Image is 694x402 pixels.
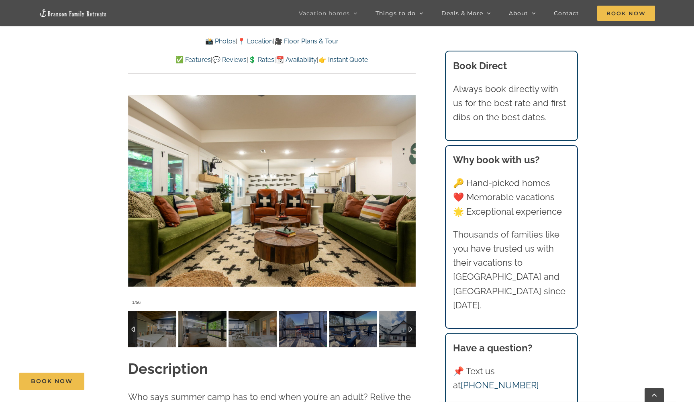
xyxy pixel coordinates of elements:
img: Camp-Stillwater-vacation-home-rental-Table-Rock-Lake-1149-scaled.jpg-nggid03780-ngg0dyn-120x90-00... [379,311,427,347]
img: Camp-Stillwater-at-Table-Rock-Lake-Branson-Family-Retreats-vacation-home-1112-scaled.jpg-nggid041... [128,311,176,347]
a: 💬 Reviews [212,56,247,64]
span: About [509,10,528,16]
p: 🔑 Hand-picked homes ❤️ Memorable vacations 🌟 Exceptional experience [453,176,570,219]
h3: Why book with us? [453,153,570,167]
img: Camp-Stillwater-1115-scaled.jpg-nggid03728-ngg0dyn-120x90-00f0w010c011r110f110r010t010.jpg [279,311,327,347]
a: ✅ Features [176,56,211,64]
a: Book Now [19,373,84,390]
span: Deals & More [441,10,483,16]
p: | | | | [128,55,416,65]
span: Book Now [31,378,73,385]
span: Contact [554,10,579,16]
a: 📍 Location [237,37,273,45]
p: Always book directly with us for the best rate and first dibs on the best dates. [453,82,570,125]
a: 💲 Rates [248,56,274,64]
img: Camp-Stillwater-at-Table-Rock-Lake-Branson-Family-Retreats-vacation-home-1119-scaled.jpg-nggid041... [229,311,277,347]
span: Book Now [597,6,655,21]
span: Things to do [376,10,416,16]
a: 👉 Instant Quote [318,56,368,64]
p: 📌 Text us at [453,364,570,392]
strong: Have a question? [453,342,533,354]
p: | | [128,36,416,47]
a: 📆 Availability [276,56,317,64]
img: Camp-Stillwater-at-Table-Rock-Lake-Branson-Family-Retreats-vacation-home-1113-scaled.jpg-nggid041... [178,311,227,347]
a: 📸 Photos [205,37,236,45]
img: Branson Family Retreats Logo [39,8,107,18]
p: Thousands of families like you have trusted us with their vacations to [GEOGRAPHIC_DATA] and [GEO... [453,228,570,312]
img: Camp-Stillwater-1135-scaled.jpg-nggid03746-ngg0dyn-120x90-00f0w010c011r110f110r010t010.jpg [329,311,377,347]
a: 🎥 Floor Plans & Tour [274,37,339,45]
b: Book Direct [453,60,507,72]
strong: Description [128,360,208,377]
span: Vacation homes [299,10,350,16]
